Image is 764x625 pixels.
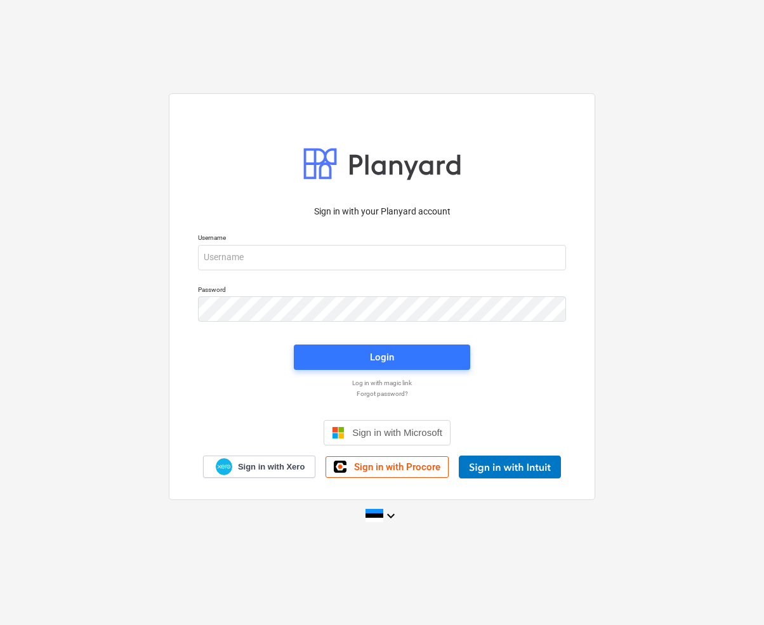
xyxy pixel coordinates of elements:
a: Forgot password? [192,390,572,398]
span: Sign in with Microsoft [352,427,442,438]
i: keyboard_arrow_down [383,508,398,523]
button: Login [294,345,470,370]
a: Sign in with Xero [203,456,316,478]
img: Xero logo [216,458,232,475]
p: Password [198,286,566,296]
img: Microsoft logo [332,426,345,439]
span: Sign in with Xero [238,461,305,473]
span: Sign in with Procore [354,461,440,473]
input: Username [198,245,566,270]
a: Sign in with Procore [326,456,449,478]
div: Login [370,349,394,365]
a: Log in with magic link [192,379,572,387]
p: Sign in with your Planyard account [198,205,566,218]
p: Username [198,234,566,244]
